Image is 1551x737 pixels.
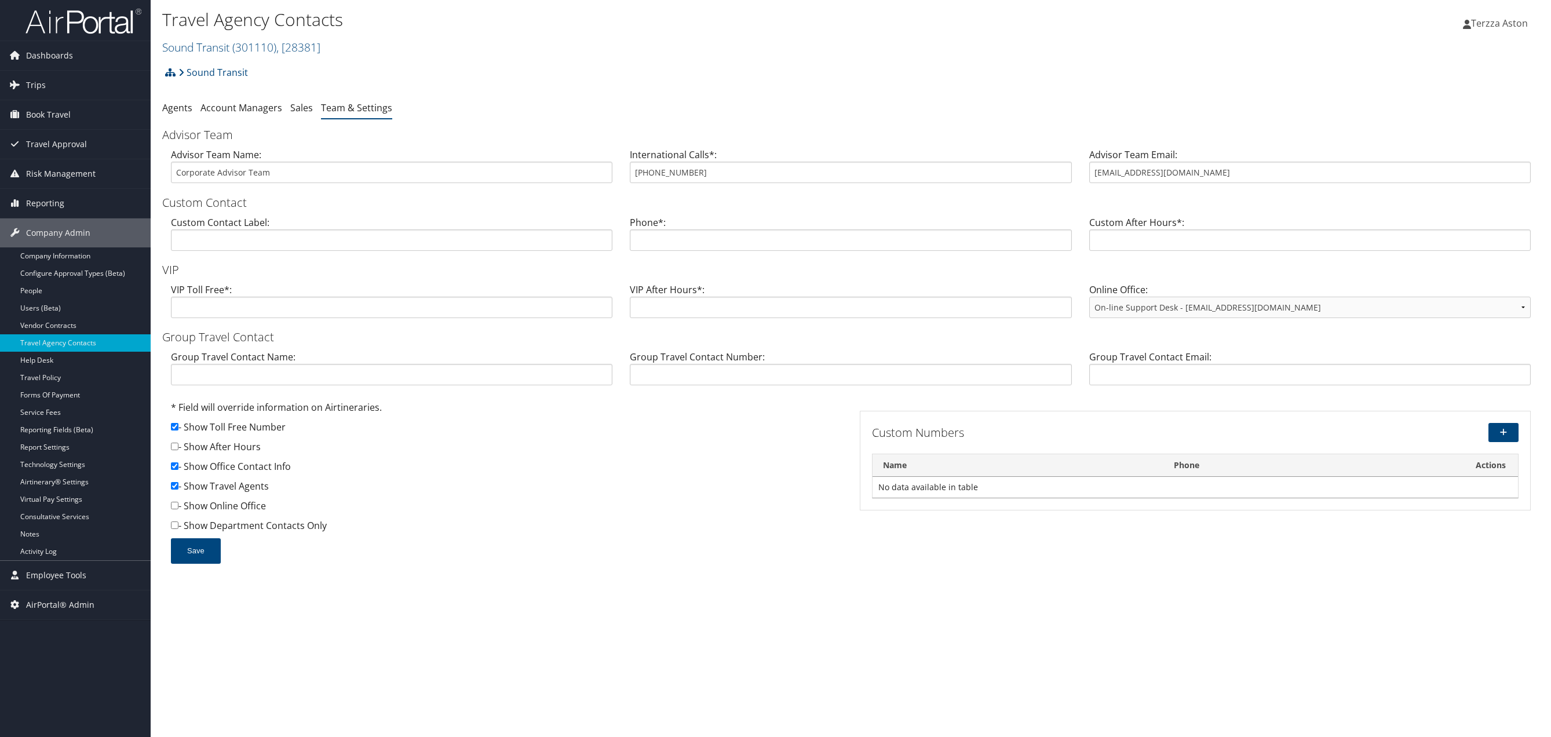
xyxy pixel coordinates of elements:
[26,41,73,70] span: Dashboards
[321,101,392,114] a: Team & Settings
[171,400,842,420] div: * Field will override information on Airtineraries.
[26,159,96,188] span: Risk Management
[171,499,842,519] div: - Show Online Office
[171,519,842,538] div: - Show Department Contacts Only
[162,283,621,327] div: VIP Toll Free*:
[621,216,1080,260] div: Phone*:
[872,425,1300,441] h3: Custom Numbers
[171,440,842,459] div: - Show After Hours
[162,262,1539,278] h3: VIP
[276,39,320,55] span: , [ 28381 ]
[25,8,141,35] img: airportal-logo.png
[1081,350,1539,395] div: Group Travel Contact Email:
[621,350,1080,395] div: Group Travel Contact Number:
[162,127,1539,143] h3: Advisor Team
[1081,216,1539,260] div: Custom After Hours*:
[162,8,1081,32] h1: Travel Agency Contacts
[26,71,46,100] span: Trips
[1471,17,1528,30] span: Terzza Aston
[1463,6,1539,41] a: Terzza Aston
[1163,454,1464,477] th: Phone: activate to sort column ascending
[200,101,282,114] a: Account Managers
[162,39,320,55] a: Sound Transit
[290,101,313,114] a: Sales
[232,39,276,55] span: ( 301110 )
[26,218,90,247] span: Company Admin
[171,479,842,499] div: - Show Travel Agents
[162,350,621,395] div: Group Travel Contact Name:
[178,61,248,84] a: Sound Transit
[171,538,221,564] button: Save
[1081,148,1539,192] div: Advisor Team Email:
[162,329,1539,345] h3: Group Travel Contact
[1464,454,1518,477] th: Actions: activate to sort column ascending
[621,283,1080,327] div: VIP After Hours*:
[162,195,1539,211] h3: Custom Contact
[26,100,71,129] span: Book Travel
[1081,283,1539,327] div: Online Office:
[26,130,87,159] span: Travel Approval
[162,216,621,260] div: Custom Contact Label:
[873,454,1163,477] th: Name: activate to sort column descending
[26,561,86,590] span: Employee Tools
[26,189,64,218] span: Reporting
[162,148,621,192] div: Advisor Team Name:
[873,477,1519,498] td: No data available in table
[621,148,1080,192] div: International Calls*:
[26,590,94,619] span: AirPortal® Admin
[171,420,842,440] div: - Show Toll Free Number
[162,101,192,114] a: Agents
[171,459,842,479] div: - Show Office Contact Info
